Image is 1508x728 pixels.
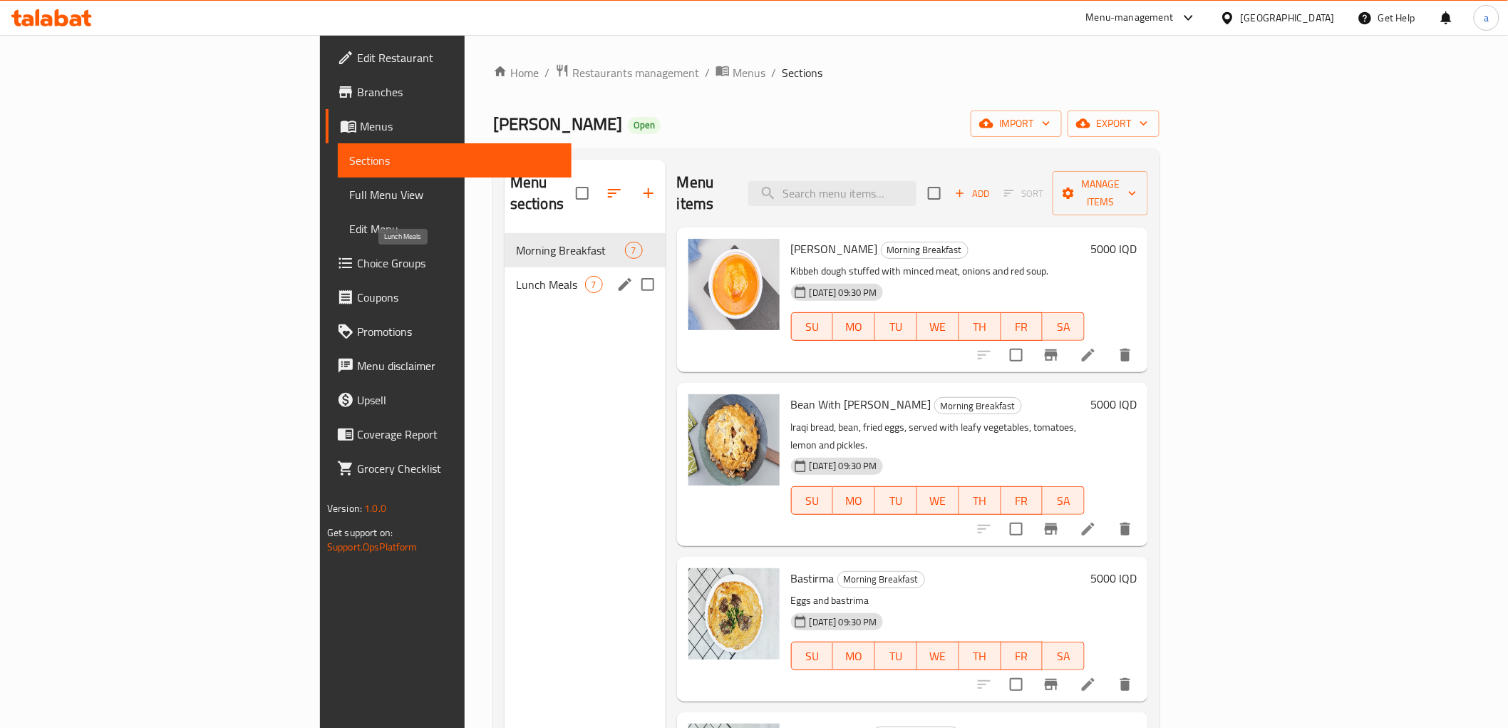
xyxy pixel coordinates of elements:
[995,183,1053,205] span: Select section first
[881,491,911,511] span: TU
[516,276,585,293] span: Lunch Meals
[357,255,560,272] span: Choice Groups
[716,63,765,82] a: Menus
[493,63,1160,82] nav: breadcrumb
[349,186,560,203] span: Full Menu View
[338,143,572,178] a: Sections
[804,459,883,473] span: [DATE] 09:30 PM
[327,499,362,518] span: Version:
[357,289,560,306] span: Coupons
[839,491,869,511] span: MO
[1043,312,1085,341] button: SA
[881,317,911,337] span: TU
[923,646,954,667] span: WE
[628,117,661,134] div: Open
[326,383,572,417] a: Upsell
[771,64,776,81] li: /
[934,397,1022,414] div: Morning Breakfast
[837,571,925,588] div: Morning Breakfast
[919,178,949,208] span: Select section
[1090,239,1137,259] h6: 5000 IQD
[1108,667,1142,702] button: delete
[1086,9,1174,26] div: Menu-management
[833,642,875,670] button: MO
[505,233,666,267] div: Morning Breakfast7
[677,172,731,215] h2: Menu items
[628,119,661,131] span: Open
[505,267,666,302] div: Lunch Meals7edit
[748,181,916,206] input: search
[357,426,560,443] span: Coverage Report
[1034,512,1068,546] button: Branch-specific-item
[1080,347,1097,364] a: Edit menu item
[1043,486,1085,515] button: SA
[875,486,917,515] button: TU
[1241,10,1335,26] div: [GEOGRAPHIC_DATA]
[971,111,1062,137] button: import
[326,75,572,109] a: Branches
[833,312,875,341] button: MO
[797,491,828,511] span: SU
[965,646,996,667] span: TH
[791,642,834,670] button: SU
[326,314,572,349] a: Promotions
[357,49,560,66] span: Edit Restaurant
[572,64,699,81] span: Restaurants management
[1001,514,1031,544] span: Select to update
[688,568,780,660] img: Bastirma
[733,64,765,81] span: Menus
[881,646,911,667] span: TU
[1007,317,1038,337] span: FR
[791,312,834,341] button: SU
[327,538,418,556] a: Support.OpsPlatform
[1001,340,1031,370] span: Select to update
[505,227,666,307] nav: Menu sections
[1001,312,1043,341] button: FR
[982,115,1050,133] span: import
[1090,394,1137,414] h6: 5000 IQD
[516,242,625,259] div: Morning Breakfast
[791,394,931,415] span: Bean With [PERSON_NAME]
[791,592,1085,610] p: Eggs and bastrima
[585,276,603,293] div: items
[1090,568,1137,588] h6: 5000 IQD
[833,486,875,515] button: MO
[881,242,969,259] div: Morning Breakfast
[338,178,572,212] a: Full Menu View
[875,642,917,670] button: TU
[935,398,1021,414] span: Morning Breakfast
[1080,676,1097,693] a: Edit menu item
[567,178,597,208] span: Select all sections
[949,183,995,205] button: Add
[360,118,560,135] span: Menus
[1048,646,1079,667] span: SA
[953,185,991,202] span: Add
[797,317,828,337] span: SU
[959,312,1001,341] button: TH
[791,486,834,515] button: SU
[1068,111,1160,137] button: export
[917,486,959,515] button: WE
[959,486,1001,515] button: TH
[1007,491,1038,511] span: FR
[804,615,883,629] span: [DATE] 09:30 PM
[965,317,996,337] span: TH
[949,183,995,205] span: Add item
[357,357,560,374] span: Menu disclaimer
[586,278,602,292] span: 7
[1048,317,1079,337] span: SA
[326,349,572,383] a: Menu disclaimer
[688,394,780,486] img: Bean With Baladi Ghee
[782,64,822,81] span: Sections
[555,63,699,82] a: Restaurants management
[965,491,996,511] span: TH
[357,460,560,477] span: Grocery Checklist
[875,312,917,341] button: TU
[791,262,1085,280] p: Kibbeh dough stuffed with minced meat, onions and red soup.
[327,523,393,542] span: Get support on:
[1043,642,1085,670] button: SA
[791,568,835,589] span: Bastirma
[917,642,959,670] button: WE
[493,108,622,140] span: [PERSON_NAME]
[1001,486,1043,515] button: FR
